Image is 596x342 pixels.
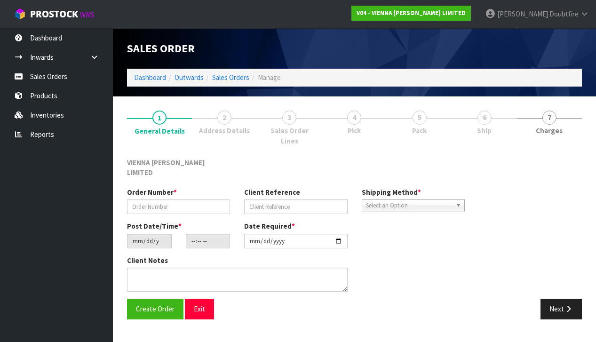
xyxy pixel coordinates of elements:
span: 4 [347,111,361,125]
span: 5 [413,111,427,125]
span: General Details [127,151,582,326]
span: Create Order [136,304,175,313]
span: Pick [348,126,361,135]
span: 1 [152,111,167,125]
input: Order Number [127,199,230,214]
input: Client Reference [244,199,347,214]
button: Create Order [127,299,183,319]
span: Sales Order [127,41,195,56]
a: Sales Orders [212,73,249,82]
span: [PERSON_NAME] [497,9,548,18]
span: 3 [282,111,296,125]
img: cube-alt.png [14,8,26,20]
span: Manage [258,73,281,82]
a: Dashboard [134,73,166,82]
span: Sales Order Lines [264,126,315,146]
button: Next [540,299,582,319]
span: General Details [135,126,185,136]
label: Date Required [244,221,295,231]
strong: V04 - VIENNA [PERSON_NAME] LIMITED [357,9,466,17]
label: Shipping Method [362,187,421,197]
span: Pack [412,126,427,135]
small: WMS [80,10,95,19]
span: Doubtfire [549,9,579,18]
span: ProStock [30,8,78,20]
span: 2 [217,111,231,125]
span: Select an Option [366,200,452,211]
label: Order Number [127,187,177,197]
span: 7 [542,111,556,125]
span: Address Details [199,126,250,135]
a: Outwards [175,73,204,82]
span: Ship [477,126,492,135]
label: Client Reference [244,187,300,197]
span: Charges [536,126,563,135]
label: Post Date/Time [127,221,182,231]
label: Client Notes [127,255,168,265]
span: VIENNA [PERSON_NAME] LIMITED [127,158,205,177]
button: Exit [185,299,214,319]
span: 6 [477,111,492,125]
